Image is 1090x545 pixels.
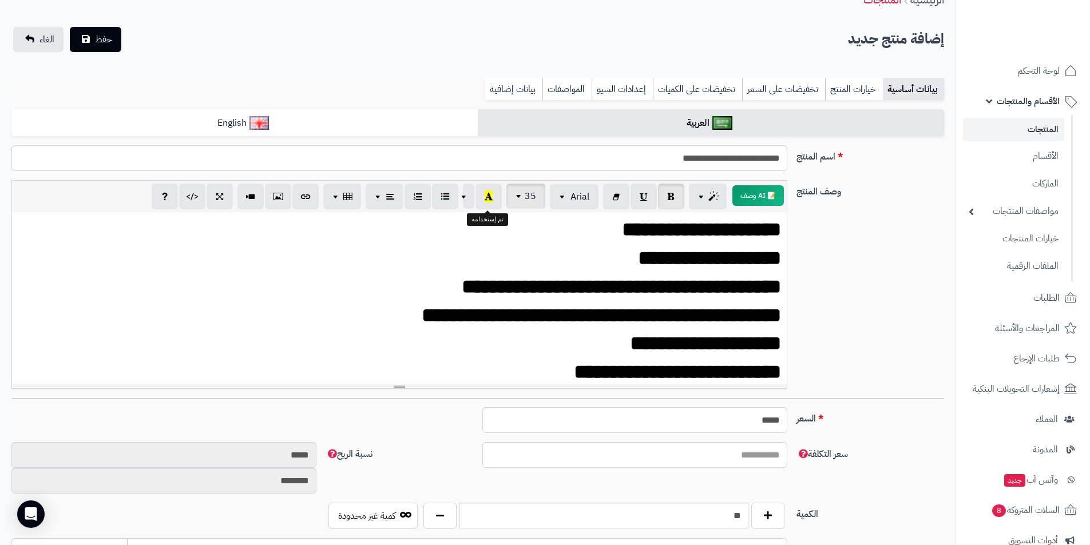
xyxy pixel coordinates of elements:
span: طلبات الإرجاع [1013,351,1060,367]
img: logo-2.png [1012,30,1079,54]
span: السلات المتروكة [991,502,1060,518]
a: وآتس آبجديد [963,466,1083,494]
a: English [11,109,478,137]
a: لوحة التحكم [963,57,1083,85]
span: الغاء [39,33,54,46]
a: تخفيضات على السعر [742,78,825,101]
span: لوحة التحكم [1017,63,1060,79]
img: English [249,116,269,130]
h2: إضافة منتج جديد [848,27,944,51]
label: الكمية [792,503,949,521]
span: المراجعات والأسئلة [995,320,1060,336]
span: سعر التكلفة [796,447,848,461]
a: الماركات [963,172,1064,196]
button: Arial [550,184,598,209]
a: المواصفات [542,78,592,101]
span: 8 [992,504,1006,517]
label: السعر [792,407,949,425]
a: العملاء [963,405,1083,433]
button: 📝 AI وصف [732,185,784,206]
div: Open Intercom Messenger [17,500,45,528]
span: وآتس آب [1003,472,1058,488]
button: حفظ [70,27,121,52]
span: المدونة [1033,441,1058,458]
span: Arial [570,190,589,204]
a: الغاء [13,27,64,52]
a: طلبات الإرجاع [963,345,1083,372]
span: إشعارات التحويلات البنكية [973,381,1060,397]
a: مواصفات المنتجات [963,199,1064,224]
a: المدونة [963,436,1083,463]
a: خيارات المنتج [825,78,883,101]
span: الأقسام والمنتجات [997,93,1060,109]
a: إشعارات التحويلات البنكية [963,375,1083,403]
span: حفظ [95,33,112,46]
span: العملاء [1036,411,1058,427]
label: وصف المنتج [792,180,949,198]
a: العربية [478,109,944,137]
div: تم إستخدامه [467,213,508,226]
a: السلات المتروكة8 [963,496,1083,524]
a: خيارات المنتجات [963,226,1064,251]
a: المنتجات [963,118,1064,141]
a: إعدادات السيو [592,78,653,101]
a: المراجعات والأسئلة [963,315,1083,342]
span: الطلبات [1033,290,1060,306]
a: الأقسام [963,144,1064,169]
a: تخفيضات على الكميات [653,78,742,101]
label: اسم المنتج [792,145,949,164]
a: الملفات الرقمية [963,254,1064,279]
span: جديد [1004,474,1025,487]
span: نسبة الربح [326,447,372,461]
a: بيانات إضافية [485,78,542,101]
a: بيانات أساسية [883,78,944,101]
span: 35 [525,189,536,203]
a: الطلبات [963,284,1083,312]
button: 35 [506,184,545,209]
img: العربية [712,116,732,130]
